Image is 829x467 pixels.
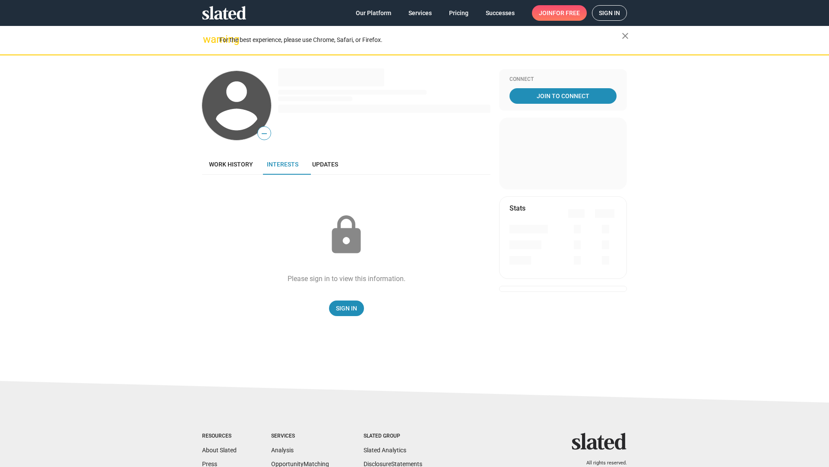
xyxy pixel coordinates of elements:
[509,76,617,83] div: Connect
[356,5,391,21] span: Our Platform
[364,433,422,440] div: Slated Group
[219,34,622,46] div: For the best experience, please use Chrome, Safari, or Firefox.
[532,5,587,21] a: Joinfor free
[509,204,525,213] mat-card-title: Stats
[364,447,406,454] a: Slated Analytics
[349,5,398,21] a: Our Platform
[486,5,515,21] span: Successes
[267,161,298,168] span: Interests
[325,214,368,257] mat-icon: lock
[509,88,617,104] a: Join To Connect
[408,5,432,21] span: Services
[599,6,620,20] span: Sign in
[271,447,294,454] a: Analysis
[202,154,260,175] a: Work history
[329,301,364,316] a: Sign In
[209,161,253,168] span: Work history
[336,301,357,316] span: Sign In
[511,88,615,104] span: Join To Connect
[288,274,405,283] div: Please sign in to view this information.
[202,447,237,454] a: About Slated
[620,31,630,41] mat-icon: close
[442,5,475,21] a: Pricing
[305,154,345,175] a: Updates
[553,5,580,21] span: for free
[258,128,271,139] span: —
[592,5,627,21] a: Sign in
[312,161,338,168] span: Updates
[271,433,329,440] div: Services
[539,5,580,21] span: Join
[202,433,237,440] div: Resources
[203,34,213,45] mat-icon: warning
[260,154,305,175] a: Interests
[479,5,522,21] a: Successes
[449,5,468,21] span: Pricing
[402,5,439,21] a: Services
